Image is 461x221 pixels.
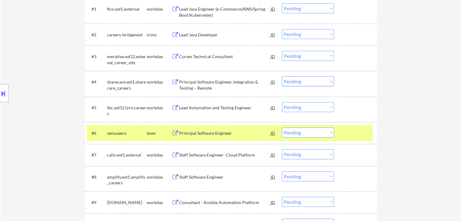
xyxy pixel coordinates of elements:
[147,174,172,180] div: workday
[179,105,271,111] div: Lead Automation and Testing Engineer
[147,54,172,60] div: workday
[107,6,147,12] div: fico.wd1.external
[270,51,276,62] div: JD
[179,174,271,180] div: Staff Software Engineer
[147,130,172,136] div: lever
[179,79,271,91] div: Principal Software Engineer, Integration & Tooling – Remote
[147,79,172,85] div: workday
[107,152,147,158] div: calix.wd1.external
[107,174,147,186] div: amplify.wd1.amplify_careers
[107,32,147,38] div: careers-bridgenext
[147,6,172,12] div: workday
[107,130,147,136] div: venusaero
[107,79,147,91] div: sharecare.wd1.sharecare_careers
[270,127,276,138] div: JD
[179,32,271,38] div: Lead Java Developer
[179,54,271,60] div: Curam Technical Consultant
[147,105,172,111] div: workday
[107,105,147,117] div: tbc.wd12.lyriccareers
[270,197,276,208] div: JD
[147,32,172,38] div: icims
[270,76,276,87] div: JD
[92,32,102,38] div: #2
[107,54,147,65] div: merative.wd12.external_career_site
[179,130,271,136] div: Principal Software Engineer
[92,200,102,206] div: #9
[147,152,172,158] div: workday
[92,174,102,180] div: #8
[179,6,271,18] div: Lead Java Engineer (e-Commerce/AWS/Spring Boot/Kubernetes)
[147,200,172,206] div: workday
[270,171,276,182] div: JD
[270,29,276,40] div: JD
[179,152,271,158] div: Staff Software Engineer- Cloud Platform
[92,6,102,12] div: #1
[92,152,102,158] div: #7
[107,200,147,206] div: [DOMAIN_NAME]
[270,3,276,14] div: JD
[270,102,276,113] div: JD
[179,200,271,206] div: Consultant - Ansible Automation Platform
[270,149,276,160] div: JD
